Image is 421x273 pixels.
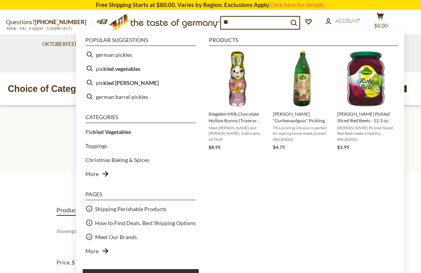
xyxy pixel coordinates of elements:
[82,153,199,167] li: Christmas Baking & Spices
[334,48,398,154] li: Kuehne Pickled Sliced Red Beets - 12.5 oz.
[35,18,87,25] a: [PHONE_NUMBER]
[337,137,395,142] span: PIKUE0001
[337,125,395,136] span: [PERSON_NAME] Pickled Sliced Red Beets make a healthy, delicious snack, sandwich stacker, or sala...
[101,78,159,87] b: ckled [PERSON_NAME]
[337,111,395,124] span: [PERSON_NAME] Pickled Sliced Red Beets - 12.5 oz.
[57,225,246,238] div: Showing results for " "
[273,137,331,142] span: PIKUE0005
[82,139,199,153] li: Toppings
[82,76,199,90] li: pickled herring
[209,111,267,124] span: Riegelein Milk Chocolate Hollow Bunny (Trixie or [PERSON_NAME]), 5.29 oz
[69,259,75,266] span: , $
[205,48,270,154] li: Riegelein Milk Chocolate Hollow Bunny (Trixie or Felix), 5.29 oz
[82,125,199,139] li: Pickled Vegetables
[85,37,196,46] li: Popular suggestions
[209,137,267,142] span: 4274-PI
[85,155,149,164] a: Christmas Baking & Spices
[335,18,360,24] span: Account
[82,244,199,258] li: More
[273,51,331,151] a: [PERSON_NAME] "Gurkenaufguss" Pickling Infusion - 25 oz.This pickling infusion is perfect for mak...
[209,51,267,151] a: Riegelein Choco Bunny TrixieRiegelein Milk Chocolate Hollow Bunny (Trixie or [PERSON_NAME]), 5.29...
[101,64,140,73] b: ckled vegetables
[209,51,266,107] img: Riegelein Choco Bunny Trixie
[24,140,397,158] h1: Search results
[74,228,82,234] b: 161
[273,144,285,150] span: $4.75
[273,125,331,136] span: This pickling infusion is perfect for making home-made pickled cucumbers and other vegetables. Ve...
[368,12,392,32] button: $0.00
[95,218,196,227] a: How to Find Deals, Best Shipping Options
[325,17,360,25] a: Account
[95,204,166,213] a: Shipping Perishable Products
[85,127,131,136] a: Pickled Vegetables
[85,114,196,123] li: Categories
[82,167,199,181] li: More
[82,230,199,244] li: Meet Our Brands
[6,26,72,31] span: MON - FRI, 9:00AM - 5:00PM (EST)
[82,48,199,62] li: german pickles
[270,1,325,8] a: Click here for details.
[337,144,349,150] span: $3.95
[82,216,199,230] li: How to Find Deals, Best Shipping Options
[57,259,75,266] span: Price
[209,144,221,150] span: $8.95
[90,129,131,135] b: ckled Vegetables
[337,51,395,151] a: [PERSON_NAME] Pickled Sliced Red Beets - 12.5 oz.[PERSON_NAME] Pickled Sliced Red Beets make a he...
[6,17,92,27] p: Questions?
[85,192,196,200] li: Pages
[82,62,199,76] li: pickled vegetables
[270,48,334,154] li: Kuehne "Gurkenaufguss" Pickling Infusion - 25 oz.
[57,204,89,216] a: View Products Tab
[95,232,137,241] a: Meet Our Brands
[82,90,199,104] li: german barrel pickles
[82,202,199,216] li: Shipping Perishable Products
[209,125,267,136] span: Meet [PERSON_NAME] and [PERSON_NAME], 2 adorable chocolate bunnies, 9-inch tall and a yummy treat...
[209,37,398,46] li: Products
[374,23,388,29] span: $0.00
[42,40,82,49] a: Oktoberfest
[85,141,107,150] a: Toppings
[273,111,331,124] span: [PERSON_NAME] "Gurkenaufguss" Pickling Infusion - 25 oz.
